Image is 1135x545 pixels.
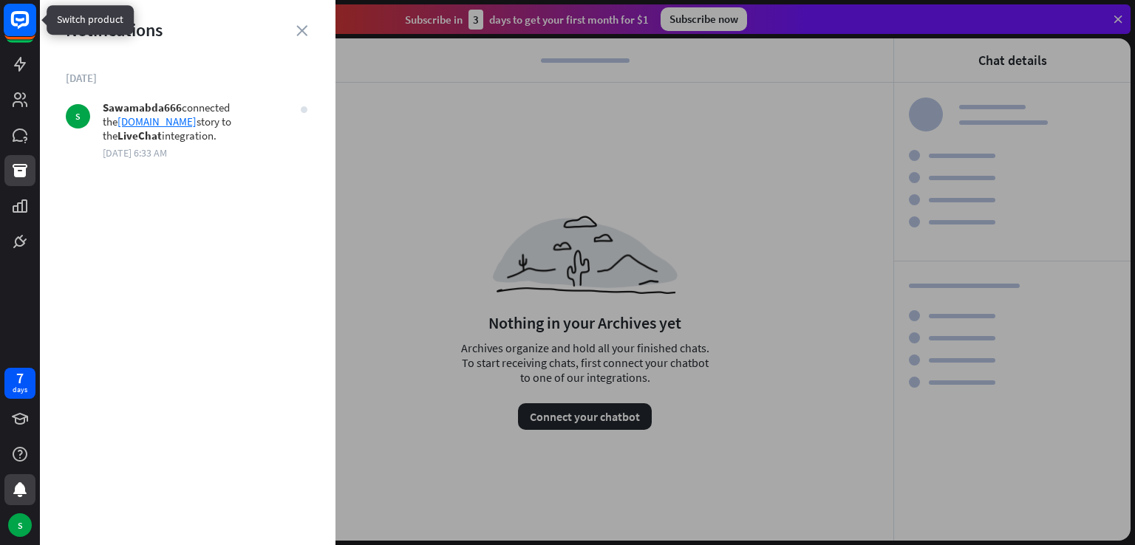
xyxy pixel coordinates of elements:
[117,114,197,128] a: [DOMAIN_NAME]
[12,6,56,50] button: Open LiveChat chat widget
[4,368,35,399] a: 7 days
[66,104,90,128] div: S
[103,146,284,160] div: [DATE] 6:33 AM
[16,371,24,385] div: 7
[103,100,182,114] strong: Sawamabda666
[103,100,284,143] p: connected the story to the integration.
[13,385,27,395] div: days
[296,25,307,36] i: close
[40,18,335,41] div: Notifications
[117,128,162,143] strong: LiveChat
[8,513,32,537] div: S
[66,71,310,85] div: [DATE]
